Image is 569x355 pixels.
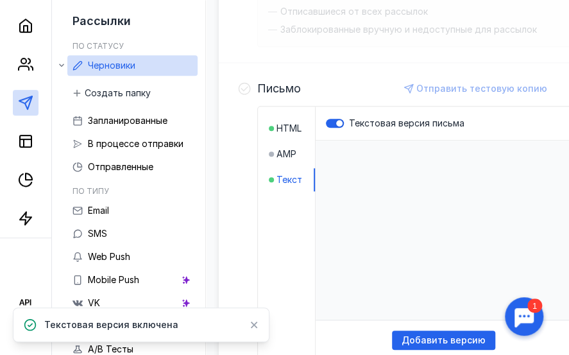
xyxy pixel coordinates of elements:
span: Email [88,205,109,216]
div: 1 [29,8,44,22]
a: VK [67,293,198,313]
span: Текст [276,173,302,186]
h5: По типу [72,186,109,196]
span: Текстовая версия письма [349,117,464,128]
a: Запланированные [67,110,198,131]
h5: По статусу [72,41,124,51]
span: Отправленные [88,161,153,172]
span: В процессе отправки [88,138,183,149]
h4: Письмо [257,82,301,95]
button: Создать папку [67,83,157,103]
span: Рассылки [72,14,131,28]
span: VK [88,297,100,308]
a: Email [67,200,198,221]
span: A/B Тесты [88,343,133,354]
a: Отправленные [67,157,198,177]
a: Web Push [67,247,198,267]
span: SMS [88,228,107,239]
span: Создать папку [85,88,151,99]
a: Mobile Push [67,270,198,290]
span: Черновики [88,60,135,71]
span: Добавить версию [402,335,486,346]
span: HTML [276,122,301,135]
span: Запланированные [88,115,167,126]
span: Mobile Push [88,274,139,285]
span: AMP [276,148,296,160]
a: SMS [67,223,198,244]
a: Черновики [67,55,198,76]
a: В процессе отправки [67,134,198,154]
span: Текстовая версия включена [44,318,178,331]
button: Добавить версию [392,331,495,350]
span: Web Push [88,251,130,262]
